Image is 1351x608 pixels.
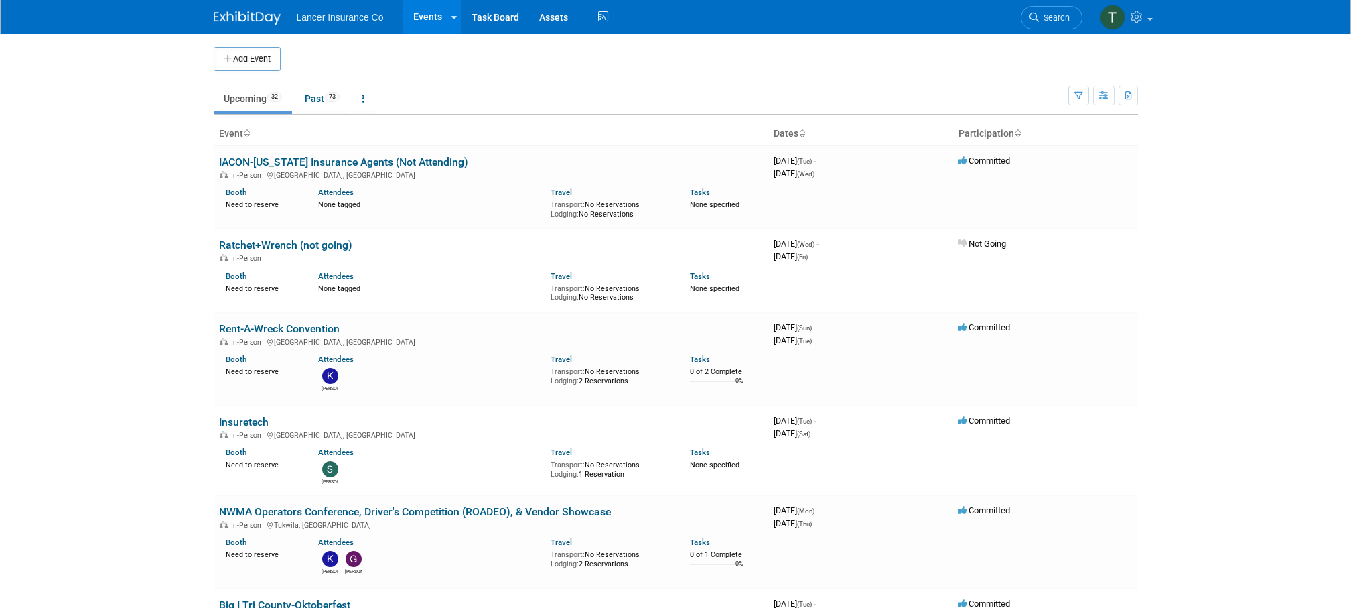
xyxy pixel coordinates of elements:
a: Booth [226,538,246,547]
span: In-Person [231,171,265,180]
div: Need to reserve [226,458,299,470]
span: [DATE] [774,239,819,249]
a: Rent-A-Wreck Convention [219,322,340,335]
td: 0% [735,560,743,579]
span: (Tue) [797,601,812,608]
div: 0 of 1 Complete [690,550,763,560]
a: IACON-[US_STATE] Insurance Agents (Not Attending) [219,156,468,168]
div: Genevieve Clayton [345,567,362,575]
span: Committed [958,416,1010,426]
span: - [816,239,819,249]
span: [DATE] [774,428,810,438]
span: 73 [325,92,340,102]
a: Attendees [318,271,354,281]
img: ExhibitDay [214,11,281,25]
div: Need to reserve [226,365,299,377]
span: None specified [690,200,739,209]
img: In-Person Event [220,254,228,261]
a: Travel [551,538,572,547]
img: In-Person Event [220,171,228,178]
a: Past73 [295,86,350,111]
div: [GEOGRAPHIC_DATA], [GEOGRAPHIC_DATA] [219,429,763,440]
span: [DATE] [774,518,812,528]
span: In-Person [231,431,265,440]
span: Lancer Insurance Co [297,12,384,23]
a: Sort by Start Date [798,128,805,139]
span: In-Person [231,521,265,530]
a: Tasks [690,538,710,547]
a: Travel [551,188,572,197]
span: - [816,505,819,515]
div: 0 of 2 Complete [690,367,763,377]
div: kathy egan [322,384,338,392]
img: Terrence Forrest [1100,5,1125,30]
span: - [814,156,816,166]
span: [DATE] [774,322,816,332]
span: Transport: [551,367,585,376]
div: No Reservations No Reservations [551,282,670,302]
a: Insuretech [219,416,269,428]
div: [GEOGRAPHIC_DATA], [GEOGRAPHIC_DATA] [219,169,763,180]
span: [DATE] [774,168,814,178]
span: (Sat) [797,430,810,438]
span: (Wed) [797,241,814,248]
span: Lodging: [551,470,579,479]
span: (Tue) [797,337,812,345]
th: Participation [953,123,1138,145]
div: No Reservations No Reservations [551,198,670,219]
div: No Reservations 2 Reservations [551,548,670,568]
div: Need to reserve [226,282,299,294]
span: 32 [267,92,282,102]
span: None specified [690,284,739,293]
span: [DATE] [774,251,808,261]
th: Event [214,123,768,145]
span: [DATE] [774,416,816,426]
span: In-Person [231,338,265,347]
a: Booth [226,188,246,197]
span: - [814,322,816,332]
a: Attendees [318,448,354,457]
a: Booth [226,355,246,364]
div: Tukwila, [GEOGRAPHIC_DATA] [219,519,763,530]
a: Attendees [318,188,354,197]
img: In-Person Event [220,338,228,345]
td: 0% [735,377,743,396]
div: Need to reserve [226,198,299,210]
span: Committed [958,156,1010,166]
span: [DATE] [774,335,812,345]
img: In-Person Event [220,431,228,438]
span: In-Person [231,254,265,263]
div: Kimberlee Bissegger [322,567,338,575]
a: Upcoming32 [214,86,292,111]
div: Steven O'Shea [322,477,338,485]
a: Tasks [690,271,710,281]
span: Lodging: [551,560,579,568]
span: Committed [958,505,1010,515]
span: (Sun) [797,324,812,332]
a: Travel [551,448,572,457]
a: Sort by Participation Type [1014,128,1021,139]
a: Search [1021,6,1082,29]
a: Attendees [318,355,354,364]
a: Tasks [690,355,710,364]
div: No Reservations 1 Reservation [551,458,670,479]
a: Travel [551,355,572,364]
div: None tagged [318,198,541,210]
span: [DATE] [774,505,819,515]
span: Lodging: [551,377,579,385]
span: (Wed) [797,170,814,178]
div: No Reservations 2 Reservations [551,365,670,385]
span: Committed [958,322,1010,332]
a: Tasks [690,448,710,457]
span: (Mon) [797,507,814,515]
img: In-Person Event [220,521,228,528]
a: NWMA Operators Conference, Driver's Competition (ROADEO), & Vendor Showcase [219,505,611,518]
div: Need to reserve [226,548,299,560]
span: - [814,416,816,426]
a: Booth [226,271,246,281]
span: Lodging: [551,293,579,302]
a: Travel [551,271,572,281]
th: Dates [768,123,953,145]
span: Transport: [551,461,585,469]
img: Kimberlee Bissegger [322,551,338,567]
